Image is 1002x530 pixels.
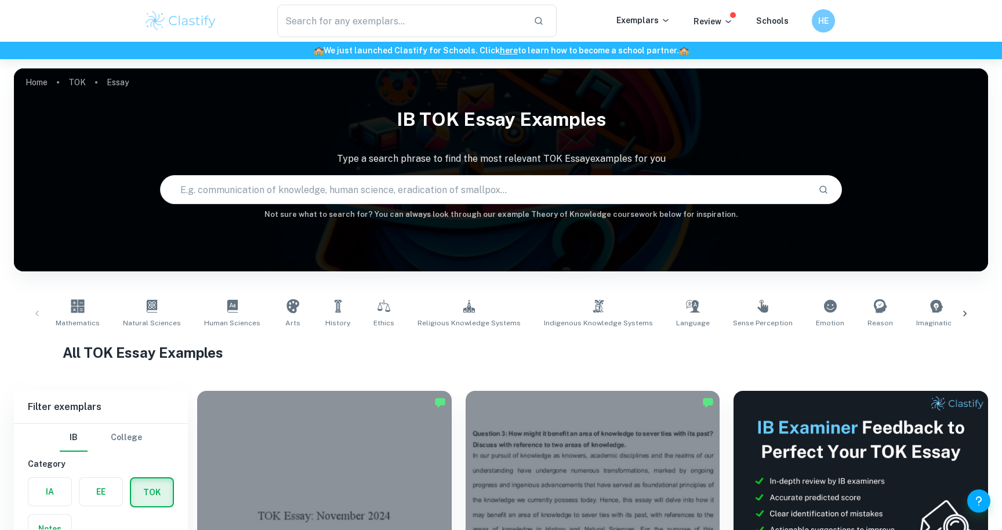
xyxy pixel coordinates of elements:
h6: HE [817,14,830,27]
span: 🏫 [679,46,689,55]
span: Emotion [816,318,844,328]
a: Schools [756,16,789,26]
span: Natural Sciences [123,318,181,328]
a: Home [26,74,48,90]
p: Type a search phrase to find the most relevant TOK Essay examples for you [14,152,988,166]
input: E.g. communication of knowledge, human science, eradication of smallpox... [161,173,809,206]
h6: We just launched Clastify for Schools. Click to learn how to become a school partner. [2,44,1000,57]
button: IA [28,478,71,506]
button: HE [812,9,835,32]
a: TOK [68,74,86,90]
span: Human Sciences [204,318,260,328]
span: Sense Perception [733,318,793,328]
img: Marked [434,397,446,408]
button: Search [814,180,833,199]
img: Marked [702,397,714,408]
button: TOK [131,478,173,506]
p: Exemplars [616,14,670,27]
span: Reason [867,318,893,328]
span: History [325,318,350,328]
h1: IB TOK Essay examples [14,101,988,138]
button: Help and Feedback [967,489,990,513]
span: Imagination [916,318,956,328]
span: Religious Knowledge Systems [418,318,521,328]
a: here [500,46,518,55]
h1: All TOK Essay Examples [63,342,939,363]
p: Review [694,15,733,28]
button: IB [60,424,88,452]
h6: Filter exemplars [14,391,188,423]
span: Ethics [373,318,394,328]
span: Language [676,318,710,328]
span: Indigenous Knowledge Systems [544,318,653,328]
input: Search for any exemplars... [277,5,524,37]
span: Arts [285,318,300,328]
span: Mathematics [56,318,100,328]
button: EE [79,478,122,506]
div: Filter type choice [60,424,142,452]
span: 🏫 [314,46,324,55]
h6: Not sure what to search for? You can always look through our example Theory of Knowledge coursewo... [14,209,988,220]
p: Essay [107,76,129,89]
button: College [111,424,142,452]
h6: Category [28,458,174,470]
img: Clastify logo [144,9,217,32]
